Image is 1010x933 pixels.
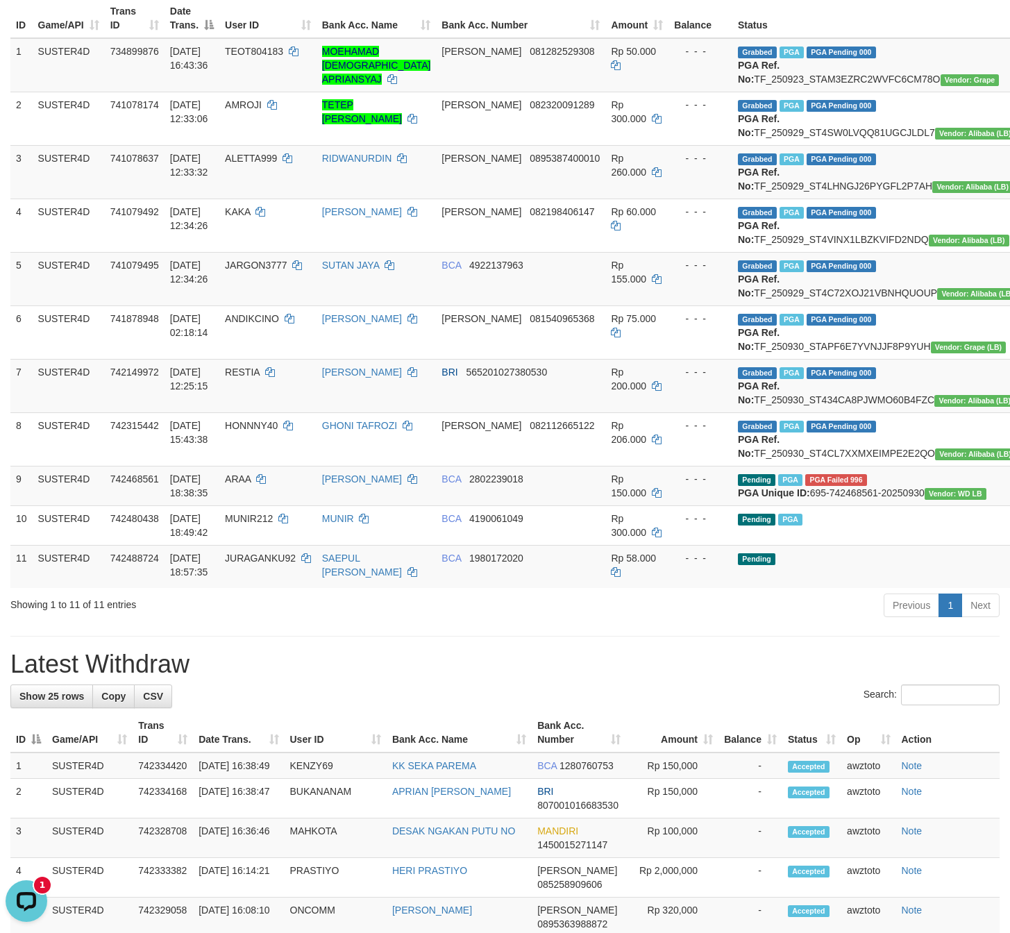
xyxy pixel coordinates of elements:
[110,153,159,164] span: 741078637
[225,553,296,564] span: JURAGANKU92
[322,473,402,485] a: [PERSON_NAME]
[10,545,33,588] td: 11
[10,818,47,858] td: 3
[285,818,387,858] td: MAHKOTA
[392,825,515,837] a: DESAK NGAKAN PUTU NO
[47,858,133,898] td: SUSTER4D
[788,866,830,877] span: Accepted
[738,113,780,138] b: PGA Ref. No:
[322,260,379,271] a: SUTAN JAYA
[941,74,1000,86] span: Vendor URL: https://settle31.1velocity.biz
[33,359,105,412] td: SUSTER4D
[738,220,780,245] b: PGA Ref. No:
[611,473,646,498] span: Rp 150.000
[902,825,923,837] a: Note
[530,313,594,324] span: Copy 081540965368 to clipboard
[537,839,607,850] span: Copy 1450015271147 to clipboard
[392,786,511,797] a: APRIAN [PERSON_NAME]
[33,199,105,252] td: SUSTER4D
[884,594,939,617] a: Previous
[170,46,208,71] span: [DATE] 16:43:36
[110,46,159,57] span: 734899876
[441,367,457,378] span: BRI
[193,753,284,779] td: [DATE] 16:38:49
[34,2,51,19] div: New messages notification
[33,466,105,505] td: SUSTER4D
[170,313,208,338] span: [DATE] 02:18:14
[674,365,727,379] div: - - -
[441,153,521,164] span: [PERSON_NAME]
[322,553,402,578] a: SAEPUL [PERSON_NAME]
[170,153,208,178] span: [DATE] 12:33:32
[225,260,287,271] span: JARGON3777
[441,46,521,57] span: [PERSON_NAME]
[101,691,126,702] span: Copy
[170,367,208,392] span: [DATE] 12:25:15
[143,691,163,702] span: CSV
[322,46,431,85] a: MOEHAMAD [DEMOGRAPHIC_DATA] APRIANSYAJ
[10,92,33,145] td: 2
[530,153,600,164] span: Copy 0895387400010 to clipboard
[466,367,547,378] span: Copy 565201027380530 to clipboard
[780,314,804,326] span: Marked by awzardi
[674,151,727,165] div: - - -
[225,473,251,485] span: ARAA
[225,153,277,164] span: ALETTA999
[441,473,461,485] span: BCA
[133,779,193,818] td: 742334168
[110,313,159,324] span: 741878948
[532,713,626,753] th: Bank Acc. Number: activate to sort column ascending
[611,153,646,178] span: Rp 260.000
[738,367,777,379] span: Grabbed
[441,313,521,324] span: [PERSON_NAME]
[10,145,33,199] td: 3
[718,818,782,858] td: -
[841,753,895,779] td: awztoto
[441,553,461,564] span: BCA
[441,420,521,431] span: [PERSON_NAME]
[611,99,646,124] span: Rp 300.000
[841,713,895,753] th: Op: activate to sort column ascending
[626,713,718,753] th: Amount: activate to sort column ascending
[738,60,780,85] b: PGA Ref. No:
[92,684,135,708] a: Copy
[322,313,402,324] a: [PERSON_NAME]
[939,594,962,617] a: 1
[738,153,777,165] span: Grabbed
[896,713,1000,753] th: Action
[33,545,105,588] td: SUSTER4D
[225,206,251,217] span: KAKA
[225,99,262,110] span: AMROJI
[925,488,986,500] span: Vendor URL: https://dashboard.q2checkout.com/secure
[133,818,193,858] td: 742328708
[674,472,727,486] div: - - -
[441,99,521,110] span: [PERSON_NAME]
[110,553,159,564] span: 742488724
[738,327,780,352] b: PGA Ref. No:
[193,779,284,818] td: [DATE] 16:38:47
[285,858,387,898] td: PRASTIYO
[841,779,895,818] td: awztoto
[626,818,718,858] td: Rp 100,000
[738,207,777,219] span: Grabbed
[674,258,727,272] div: - - -
[170,420,208,445] span: [DATE] 15:43:38
[929,235,1009,246] span: Vendor URL: https://dashboard.q2checkout.com/secure
[738,434,780,459] b: PGA Ref. No:
[193,858,284,898] td: [DATE] 16:14:21
[611,420,646,445] span: Rp 206.000
[33,412,105,466] td: SUSTER4D
[807,207,876,219] span: PGA Pending
[559,760,614,771] span: Copy 1280760753 to clipboard
[807,100,876,112] span: PGA Pending
[537,918,607,930] span: Copy 0895363988872 to clipboard
[322,367,402,378] a: [PERSON_NAME]
[674,205,727,219] div: - - -
[33,38,105,92] td: SUSTER4D
[530,420,594,431] span: Copy 082112665122 to clipboard
[788,826,830,838] span: Accepted
[47,713,133,753] th: Game/API: activate to sort column ascending
[392,760,476,771] a: KK SEKA PAREMA
[110,206,159,217] span: 741079492
[780,47,804,58] span: Marked by awztoto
